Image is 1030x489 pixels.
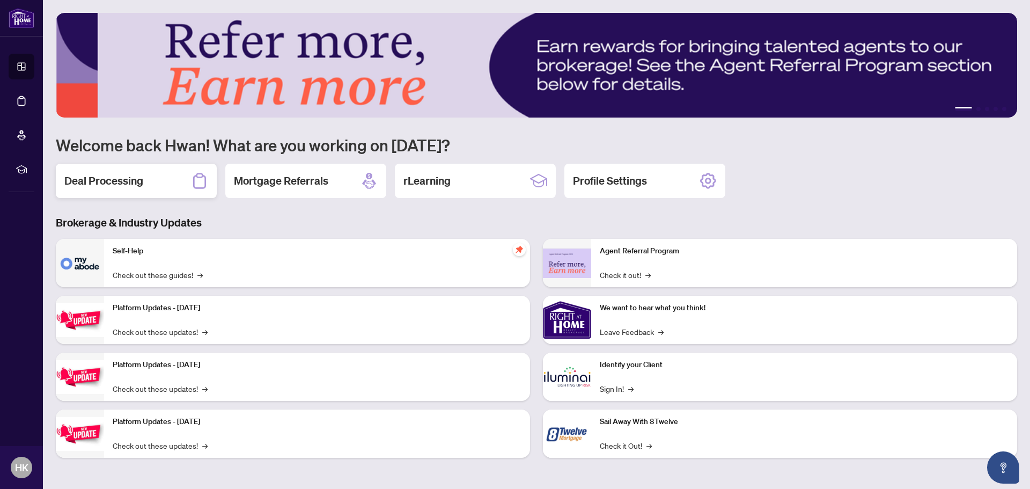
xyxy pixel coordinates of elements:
[976,107,981,111] button: 2
[628,383,634,395] span: →
[202,440,208,451] span: →
[56,135,1017,155] h1: Welcome back Hwan! What are you working on [DATE]?
[56,239,104,287] img: Self-Help
[600,245,1009,257] p: Agent Referral Program
[1002,107,1006,111] button: 5
[56,13,1017,118] img: Slide 0
[600,416,1009,428] p: Sail Away With 8Twelve
[9,8,34,28] img: logo
[600,269,651,281] a: Check it out!→
[543,296,591,344] img: We want to hear what you think!
[15,460,28,475] span: HK
[600,302,1009,314] p: We want to hear what you think!
[202,383,208,395] span: →
[513,243,526,256] span: pushpin
[202,326,208,338] span: →
[113,269,203,281] a: Check out these guides!→
[113,359,521,371] p: Platform Updates - [DATE]
[113,302,521,314] p: Platform Updates - [DATE]
[113,383,208,395] a: Check out these updates!→
[600,383,634,395] a: Sign In!→
[987,451,1019,484] button: Open asap
[56,360,104,394] img: Platform Updates - July 8, 2025
[113,326,208,338] a: Check out these updates!→
[600,440,652,451] a: Check it Out!→
[543,410,591,458] img: Sail Away With 8Twelve
[955,107,972,111] button: 1
[113,440,208,451] a: Check out these updates!→
[113,416,521,428] p: Platform Updates - [DATE]
[658,326,664,338] span: →
[543,353,591,401] img: Identify your Client
[573,173,647,188] h2: Profile Settings
[56,417,104,451] img: Platform Updates - June 23, 2025
[64,173,143,188] h2: Deal Processing
[600,326,664,338] a: Leave Feedback→
[543,249,591,278] img: Agent Referral Program
[994,107,998,111] button: 4
[234,173,328,188] h2: Mortgage Referrals
[113,245,521,257] p: Self-Help
[600,359,1009,371] p: Identify your Client
[56,215,1017,230] h3: Brokerage & Industry Updates
[646,440,652,451] span: →
[403,173,451,188] h2: rLearning
[645,269,651,281] span: →
[197,269,203,281] span: →
[56,303,104,337] img: Platform Updates - July 21, 2025
[985,107,989,111] button: 3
